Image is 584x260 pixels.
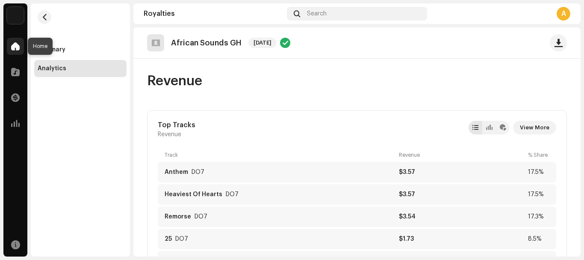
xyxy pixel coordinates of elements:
[175,236,188,242] div: 25
[34,60,127,77] re-m-nav-item: Analytics
[399,236,525,242] div: $1.73
[165,191,222,198] div: Heaviest Of Hearts
[528,152,549,158] div: % Share
[399,213,525,220] div: $3.54
[165,152,395,158] div: Track
[38,46,65,53] div: Summary
[513,121,556,134] button: View More
[34,41,127,58] re-m-nav-item: Summary
[557,7,570,21] div: A
[226,191,239,198] div: Heaviest Of Hearts
[528,213,549,220] div: 17.3%
[399,152,525,158] div: Revenue
[165,236,172,242] div: 25
[195,213,207,220] div: Remorse
[528,236,549,242] div: 8.5%
[165,213,191,220] div: Remorse
[520,119,549,136] span: View More
[38,65,66,72] div: Analytics
[399,169,525,176] div: $3.57
[165,169,188,176] div: Anthem
[158,121,195,129] div: Top Tracks
[192,169,204,176] div: Anthem
[158,131,181,138] span: Revenue
[528,191,549,198] div: 17.5%
[171,39,242,48] p: African Sounds GH
[144,10,283,17] div: Royalties
[528,169,549,176] div: 17.5%
[307,10,327,17] span: Search
[399,191,525,198] div: $3.57
[147,72,202,90] span: Revenue
[7,7,24,24] img: 1c16f3de-5afb-4452-805d-3f3454e20b1b
[248,38,277,48] span: [DATE]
